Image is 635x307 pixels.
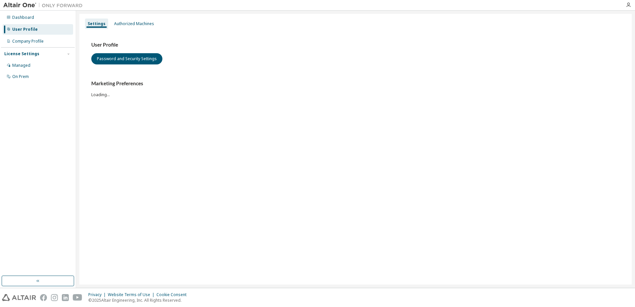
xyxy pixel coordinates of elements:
img: facebook.svg [40,294,47,301]
div: Authorized Machines [114,21,154,26]
img: youtube.svg [73,294,82,301]
h3: User Profile [91,42,620,48]
div: On Prem [12,74,29,79]
p: © 2025 Altair Engineering, Inc. All Rights Reserved. [88,297,190,303]
img: altair_logo.svg [2,294,36,301]
div: User Profile [12,27,38,32]
div: Loading... [91,80,620,97]
div: Cookie Consent [156,292,190,297]
img: Altair One [3,2,86,9]
div: Company Profile [12,39,44,44]
img: instagram.svg [51,294,58,301]
div: License Settings [4,51,39,57]
div: Dashboard [12,15,34,20]
div: Settings [88,21,106,26]
h3: Marketing Preferences [91,80,620,87]
img: linkedin.svg [62,294,69,301]
div: Managed [12,63,30,68]
button: Password and Security Settings [91,53,162,64]
div: Website Terms of Use [108,292,156,297]
div: Privacy [88,292,108,297]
